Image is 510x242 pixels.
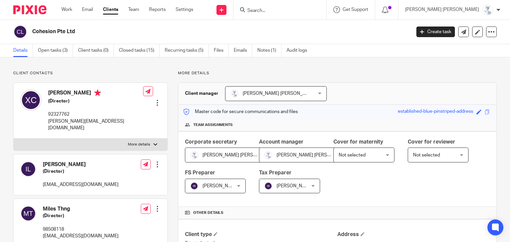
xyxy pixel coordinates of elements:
[257,44,282,57] a: Notes (1)
[48,118,143,132] p: [PERSON_NAME][EMAIL_ADDRESS][DOMAIN_NAME]
[43,168,119,175] h5: (Director)
[43,233,119,239] p: [EMAIL_ADDRESS][DOMAIN_NAME]
[149,6,166,13] a: Reports
[78,44,114,57] a: Client tasks (0)
[416,27,455,37] a: Create task
[214,44,229,57] a: Files
[185,231,337,238] h4: Client type
[43,181,119,188] p: [EMAIL_ADDRESS][DOMAIN_NAME]
[13,25,27,39] img: svg%3E
[43,161,119,168] h4: [PERSON_NAME]
[13,5,46,14] img: Pixie
[190,151,198,159] img: images.jfif
[128,142,150,147] p: More details
[82,6,93,13] a: Email
[287,44,312,57] a: Audit logs
[259,139,303,145] span: Account manager
[103,6,118,13] a: Clients
[203,184,239,188] span: [PERSON_NAME]
[48,90,143,98] h4: [PERSON_NAME]
[13,44,33,57] a: Details
[48,98,143,104] h5: (Director)
[190,182,198,190] img: svg%3E
[38,44,73,57] a: Open tasks (3)
[408,139,455,145] span: Cover for reviewer
[203,153,277,157] span: [PERSON_NAME] [PERSON_NAME]
[277,184,313,188] span: [PERSON_NAME]
[259,170,292,175] span: Tax Preparer
[243,91,317,96] span: [PERSON_NAME] [PERSON_NAME]
[398,108,473,116] div: established-blue-pinstriped-address
[193,210,223,215] span: Other details
[20,206,36,221] img: svg%3E
[43,226,119,233] p: 98508118
[185,139,237,145] span: Corporate secretary
[43,206,119,212] h4: Miles Thng
[343,7,368,12] span: Get Support
[333,139,383,145] span: Cover for maternity
[20,161,36,177] img: svg%3E
[264,151,272,159] img: images.jfif
[247,8,306,14] input: Search
[43,212,119,219] h5: (Director)
[405,6,479,13] p: [PERSON_NAME] [PERSON_NAME]
[94,90,101,96] i: Primary
[178,71,497,76] p: More details
[32,28,332,35] h2: Cohesion Pte Ltd
[119,44,160,57] a: Closed tasks (15)
[183,108,298,115] p: Master code for secure communications and files
[176,6,193,13] a: Settings
[264,182,272,190] img: svg%3E
[230,90,238,97] img: images.jfif
[128,6,139,13] a: Team
[13,71,168,76] p: Client contacts
[234,44,252,57] a: Emails
[193,122,233,128] span: Team assignments
[185,170,215,175] span: FS Preparer
[277,153,351,157] span: [PERSON_NAME] [PERSON_NAME]
[337,231,490,238] h4: Address
[20,90,42,111] img: svg%3E
[48,111,143,118] p: 92327762
[482,5,493,15] img: images.jfif
[61,6,72,13] a: Work
[339,153,366,157] span: Not selected
[413,153,440,157] span: Not selected
[165,44,209,57] a: Recurring tasks (5)
[185,90,218,97] h3: Client manager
